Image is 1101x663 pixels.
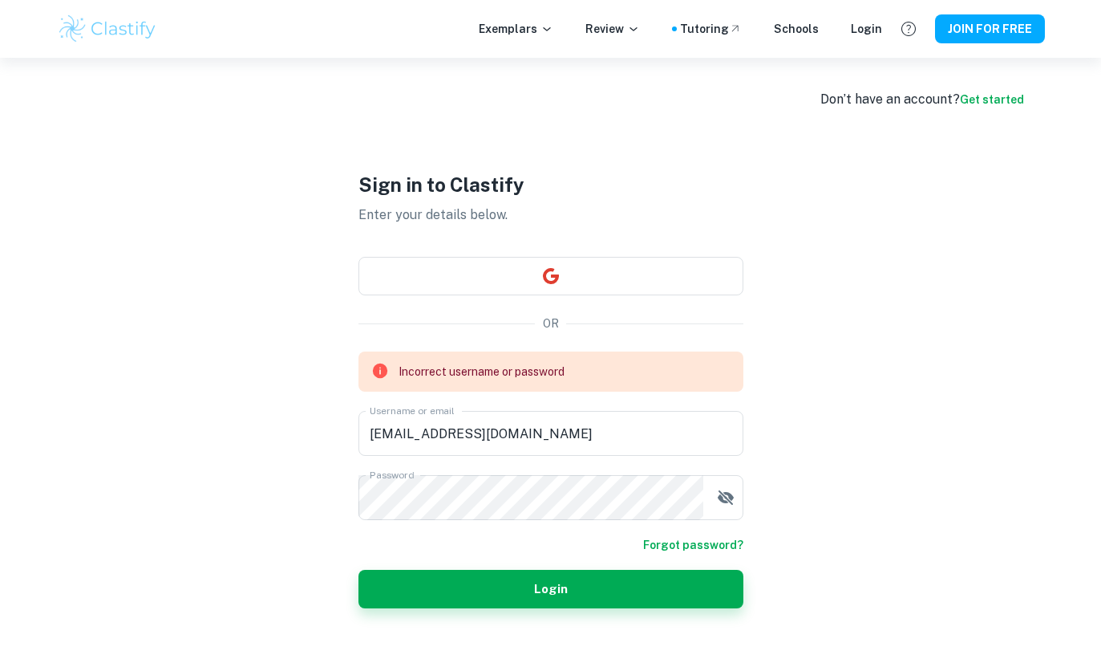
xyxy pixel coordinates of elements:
[895,15,922,43] button: Help and Feedback
[370,404,455,417] label: Username or email
[399,356,565,387] div: Incorrect username or password
[479,20,553,38] p: Exemplars
[935,14,1045,43] button: JOIN FOR FREE
[57,13,159,45] img: Clastify logo
[643,536,743,554] a: Forgot password?
[358,170,743,199] h1: Sign in to Clastify
[370,468,414,482] label: Password
[358,205,743,225] p: Enter your details below.
[543,315,559,332] p: OR
[820,90,1024,109] div: Don’t have an account?
[851,20,882,38] a: Login
[585,20,640,38] p: Review
[774,20,819,38] a: Schools
[960,93,1024,106] a: Get started
[358,570,743,608] button: Login
[680,20,742,38] a: Tutoring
